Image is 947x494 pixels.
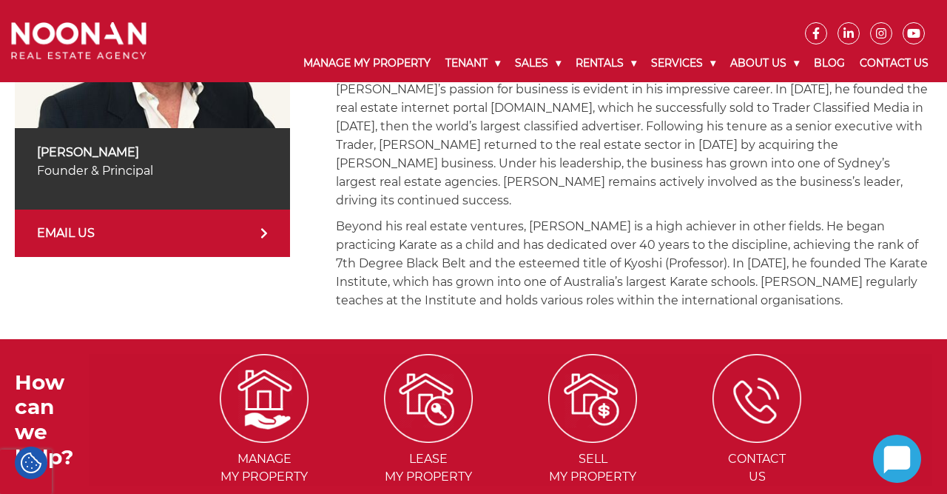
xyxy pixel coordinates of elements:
[15,210,290,257] a: EMAIL US
[852,44,936,82] a: Contact Us
[384,354,473,443] img: ICONS
[644,44,723,82] a: Services
[568,44,644,82] a: Rentals
[348,450,509,486] span: Lease my Property
[15,370,89,470] h3: How can we help?
[183,450,345,486] span: Manage my Property
[348,390,509,484] a: ICONS Leasemy Property
[37,143,268,161] p: [PERSON_NAME]
[723,44,806,82] a: About Us
[438,44,508,82] a: Tenant
[296,44,438,82] a: Manage My Property
[220,354,309,443] img: ICONS
[676,390,838,484] a: ICONS ContactUs
[508,44,568,82] a: Sales
[676,450,838,486] span: Contact Us
[712,354,801,443] img: ICONS
[37,161,268,180] p: Founder & Principal
[512,390,673,484] a: ICONS Sellmy Property
[512,450,673,486] span: Sell my Property
[336,80,932,210] p: [PERSON_NAME]’s passion for business is evident in his impressive career. In [DATE], he founded t...
[548,354,637,443] img: ICONS
[336,217,932,310] p: Beyond his real estate ventures, [PERSON_NAME] is a high achiever in other fields. He began pract...
[11,22,146,60] img: Noonan Real Estate Agency
[183,390,345,484] a: ICONS Managemy Property
[806,44,852,82] a: Blog
[15,447,47,479] div: Cookie Settings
